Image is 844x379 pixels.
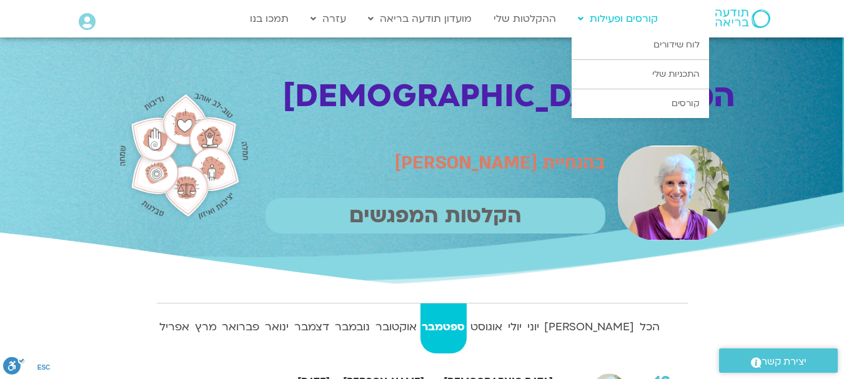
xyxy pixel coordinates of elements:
[469,303,504,353] a: אוגוסט
[264,303,290,353] a: ינואר
[572,7,664,31] a: קורסים ופעילות
[259,78,735,114] h1: המסע [DEMOGRAPHIC_DATA]
[572,31,709,59] a: לוח שידורים
[719,348,838,373] a: יצירת קשר
[525,303,540,353] a: יוני
[506,303,523,353] a: יולי
[333,303,371,353] a: נובמבר
[572,60,709,89] a: התכניות שלי
[638,303,662,353] a: הכל
[293,303,331,353] a: דצמבר
[158,303,191,353] a: אפריל
[487,7,562,31] a: ההקלטות שלי
[638,318,662,337] strong: הכל
[543,318,636,337] strong: [PERSON_NAME]
[525,318,540,337] strong: יוני
[374,318,418,337] strong: אוקטובר
[362,7,478,31] a: מועדון תודעה בריאה
[266,198,605,234] p: הקלטות המפגשים
[762,353,807,370] span: יצירת קשר
[333,318,371,337] strong: נובמבר
[304,7,352,31] a: עזרה
[572,89,709,118] a: קורסים
[469,318,504,337] strong: אוגוסט
[374,303,418,353] a: אוקטובר
[506,318,523,337] strong: יולי
[543,303,636,353] a: [PERSON_NAME]
[244,7,295,31] a: תמכו בנו
[420,303,467,353] a: ספטמבר
[193,318,218,337] strong: מרץ
[193,303,218,353] a: מרץ
[264,318,290,337] strong: ינואר
[293,318,331,337] strong: דצמבר
[420,318,467,337] strong: ספטמבר
[221,318,261,337] strong: פברואר
[221,303,261,353] a: פברואר
[158,318,191,337] strong: אפריל
[395,150,605,175] span: בהנחיית [PERSON_NAME]
[715,9,770,28] img: תודעה בריאה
